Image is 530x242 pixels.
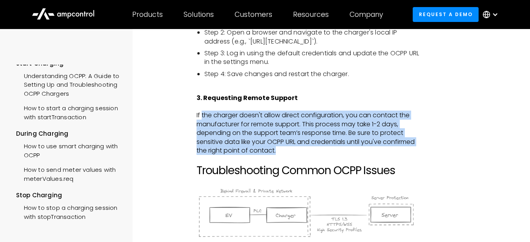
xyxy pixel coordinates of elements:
[235,10,272,19] div: Customers
[197,102,421,111] p: ‍
[197,155,421,164] p: ‍
[204,28,421,46] li: Step 2: Open a browser and navigate to the charger's local IP address (e.g., `[URL][TECHNICAL_ID]`).
[16,68,122,100] a: Understanding OCPP: A Guide to Setting Up and Troubleshooting OCPP Chargers
[197,93,298,102] strong: 3. Requesting Remote Support
[132,10,163,19] div: Products
[16,129,122,138] div: During Charging
[197,164,421,177] h2: Troubleshooting Common OCPP Issues
[350,10,383,19] div: Company
[293,10,329,19] div: Resources
[204,49,421,67] li: Step 3: Log in using the default credentials and update the OCPP URL in the settings menu.
[197,85,421,93] p: ‍
[16,100,122,124] a: How to start a charging session with startTransaction
[197,111,421,155] p: If the charger doesn't allow direct configuration, you can contact the manufacturer for remote su...
[16,191,122,200] div: Stop Charging
[413,7,479,22] a: Request a demo
[184,10,214,19] div: Solutions
[16,162,122,185] a: How to send meter values with meterValues.req
[204,70,421,78] li: Step 4: Save changes and restart the charger.
[197,186,421,239] img: OCPP security
[16,200,122,223] a: How to stop a charging session with stopTransaction
[16,138,122,162] a: How to use smart charging with OCPP
[197,177,421,186] p: ‍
